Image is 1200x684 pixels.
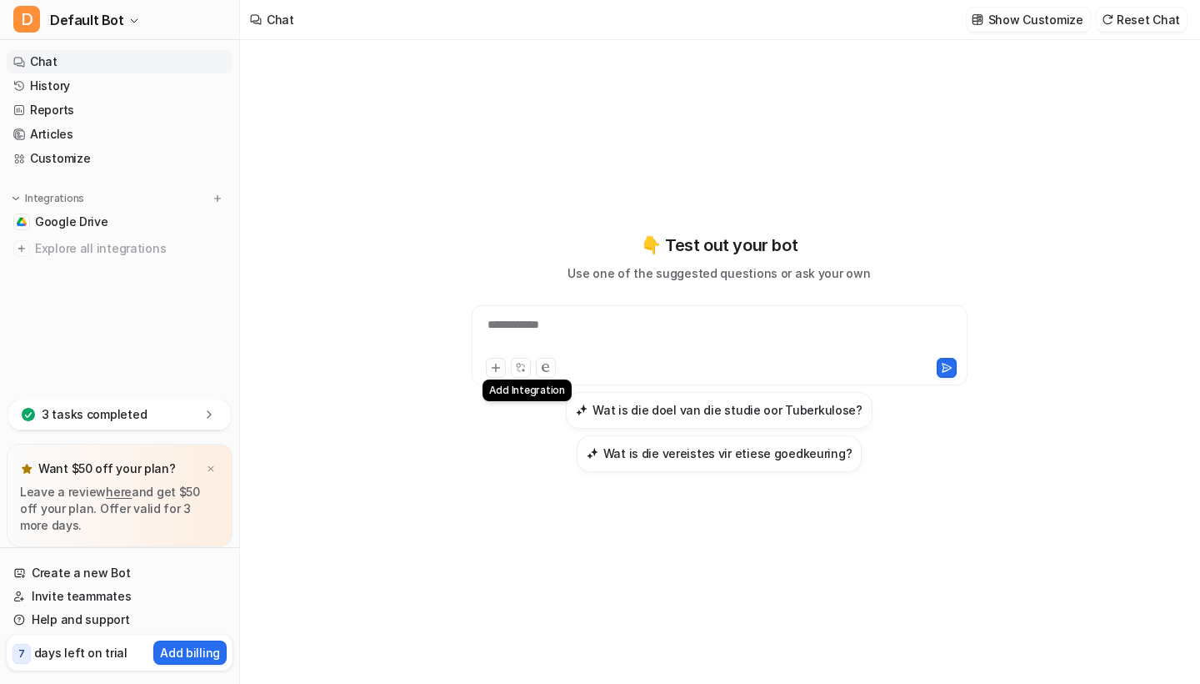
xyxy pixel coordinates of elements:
[267,11,294,28] div: Chat
[641,233,797,258] p: 👇 Test out your bot
[7,50,232,73] a: Chat
[587,447,598,460] img: Wat is die vereistes vir etiese goedkeuring?
[7,561,232,585] a: Create a new Bot
[566,392,872,429] button: Wat is die doel van die studie oor Tuberkulose?Wat is die doel van die studie oor Tuberkulose?
[17,217,27,227] img: Google Drive
[7,585,232,608] a: Invite teammates
[42,406,147,423] p: 3 tasks completed
[7,98,232,122] a: Reports
[577,435,862,472] button: Wat is die vereistes vir etiese goedkeuring?Wat is die vereistes vir etiese goedkeuring?
[603,445,852,462] h3: Wat is die vereistes vir etiese goedkeuring?
[25,192,84,205] p: Integrations
[7,608,232,631] a: Help and support
[567,264,870,282] p: Use one of the suggested questions or ask your own
[153,641,227,665] button: Add billing
[576,404,587,416] img: Wat is die doel van die studie oor Tuberkulose?
[7,237,232,260] a: Explore all integrations
[7,147,232,170] a: Customize
[18,646,25,661] p: 7
[10,193,22,204] img: expand menu
[7,123,232,146] a: Articles
[1097,8,1187,32] button: Reset Chat
[20,484,219,534] p: Leave a review and get $50 off your plan. Offer valid for 3 more days.
[972,13,983,26] img: customize
[1102,13,1113,26] img: reset
[106,485,132,499] a: here
[7,190,89,207] button: Integrations
[13,6,40,33] span: D
[20,462,33,475] img: star
[988,11,1083,28] p: Show Customize
[482,380,572,401] div: Add Integration
[35,235,226,262] span: Explore all integrations
[50,8,124,32] span: Default Bot
[160,644,220,661] p: Add billing
[592,401,862,419] h3: Wat is die doel van die studie oor Tuberkulose?
[7,210,232,234] a: Google DriveGoogle Drive
[7,74,232,98] a: History
[206,464,216,475] img: x
[212,193,223,204] img: menu_add.svg
[13,240,30,257] img: explore all integrations
[967,8,1090,32] button: Show Customize
[34,644,127,661] p: days left on trial
[35,214,108,230] span: Google Drive
[38,460,176,477] p: Want $50 off your plan?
